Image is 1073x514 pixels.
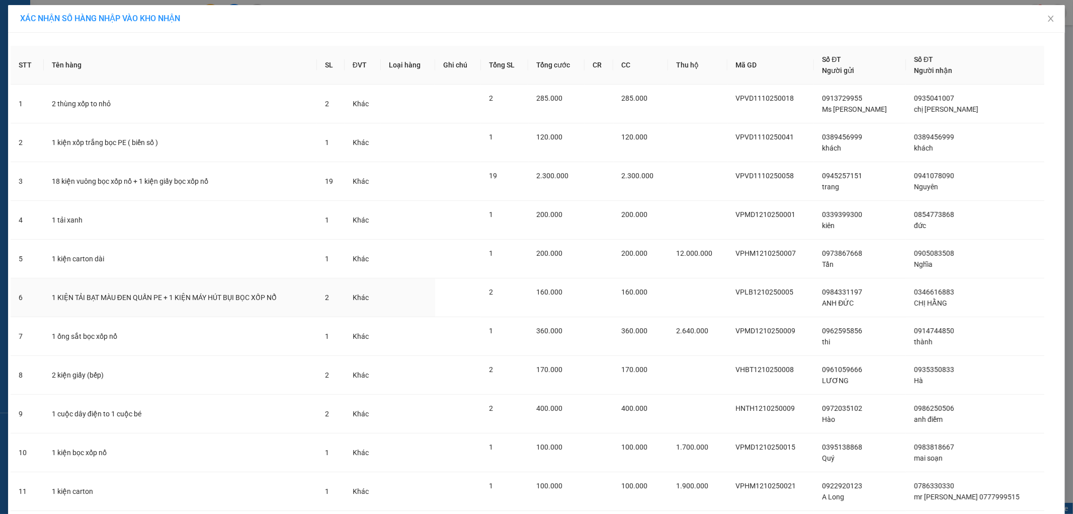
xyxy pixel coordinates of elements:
[11,278,44,317] td: 6
[914,133,954,141] span: 0389456999
[44,356,317,395] td: 2 kiện giấy (bếp)
[621,249,647,257] span: 200.000
[11,317,44,356] td: 7
[676,482,708,490] span: 1.900.000
[621,210,647,218] span: 200.000
[325,410,329,418] span: 2
[536,482,562,490] span: 100.000
[735,365,794,374] span: VHBT1210250008
[914,105,978,113] span: chị [PERSON_NAME]
[822,66,854,75] span: Người gửi
[536,133,562,141] span: 120.000
[44,317,317,356] td: 1 ống sắt bọc xốp nổ
[20,14,180,23] span: XÁC NHẬN SỐ HÀNG NHẬP VÀO KHO NHẬN
[345,123,381,162] td: Khác
[345,278,381,317] td: Khác
[536,94,562,102] span: 285.000
[1047,15,1055,23] span: close
[822,415,835,423] span: Hào
[676,443,708,451] span: 1.700.000
[345,356,381,395] td: Khác
[914,249,954,257] span: 0905083508
[822,260,834,268] span: Tấn
[381,46,435,85] th: Loại hàng
[325,100,329,108] span: 2
[585,46,613,85] th: CR
[735,443,795,451] span: VPMD1210250015
[914,299,947,307] span: CHỊ HẰNG
[11,395,44,433] td: 9
[489,172,497,180] span: 19
[914,260,933,268] span: Nghĩa
[735,172,794,180] span: VPVD1110250058
[11,356,44,395] td: 8
[822,210,862,218] span: 0339399300
[11,433,44,472] td: 10
[822,55,841,63] span: Số ĐT
[822,183,839,191] span: trang
[822,365,862,374] span: 0961059666
[11,123,44,162] td: 2
[44,46,317,85] th: Tên hàng
[345,317,381,356] td: Khác
[914,377,923,385] span: Hà
[536,172,568,180] span: 2.300.000
[44,240,317,278] td: 1 kiện carton dài
[822,94,862,102] span: 0913729955
[345,162,381,201] td: Khác
[489,249,493,257] span: 1
[914,493,1020,501] span: mr [PERSON_NAME] 0777999515
[914,183,938,191] span: Nguyên
[44,472,317,511] td: 1 kiện carton
[822,454,835,462] span: Quý
[822,443,862,451] span: 0395138868
[914,55,933,63] span: Số ĐT
[735,404,795,412] span: HNTH1210250009
[822,172,862,180] span: 0945257151
[822,404,862,412] span: 0972035102
[4,15,193,26] strong: BIÊN NHẬN VẬN CHUYỂN BẢO AN EXPRESS
[489,94,493,102] span: 2
[435,46,481,85] th: Ghi chú
[735,288,793,296] span: VPLB1210250005
[914,443,954,451] span: 0983818667
[44,395,317,433] td: 1 cuộc dây điện to 1 cuộc bé
[822,377,849,385] span: LƯƠNG
[914,327,954,335] span: 0914744850
[822,249,862,257] span: 0973867668
[536,210,562,218] span: 200.000
[325,332,329,340] span: 1
[345,472,381,511] td: Khác
[11,162,44,201] td: 3
[536,443,562,451] span: 100.000
[27,48,171,86] span: [PHONE_NUMBER] - [DOMAIN_NAME]
[536,404,562,412] span: 400.000
[676,327,708,335] span: 2.640.000
[914,482,954,490] span: 0786330330
[11,472,44,511] td: 11
[345,395,381,433] td: Khác
[914,222,926,230] span: đức
[914,210,954,218] span: 0854773868
[23,28,173,44] strong: (Công Ty TNHH Chuyển Phát Nhanh Bảo An - MST: 0109597835)
[44,201,317,240] td: 1 tải xanh
[345,201,381,240] td: Khác
[11,46,44,85] th: STT
[489,288,493,296] span: 2
[822,299,854,307] span: ANH ĐỨC
[325,371,329,379] span: 2
[489,482,493,490] span: 1
[489,133,493,141] span: 1
[668,46,727,85] th: Thu hộ
[735,249,796,257] span: VPHM1210250007
[345,46,381,85] th: ĐVT
[489,404,493,412] span: 2
[317,46,344,85] th: SL
[914,415,943,423] span: anh điềm
[822,338,830,346] span: thi
[914,288,954,296] span: 0346616883
[735,327,795,335] span: VPMD1210250009
[325,293,329,302] span: 2
[822,288,862,296] span: 0984331197
[345,240,381,278] td: Khác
